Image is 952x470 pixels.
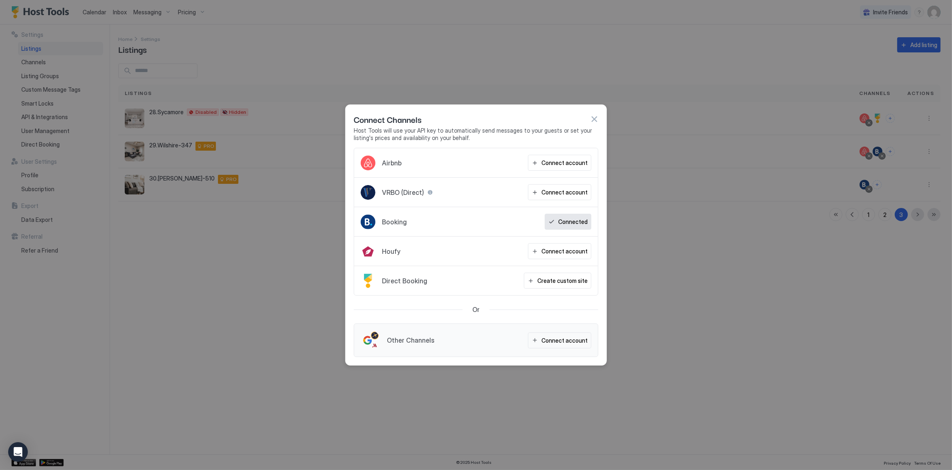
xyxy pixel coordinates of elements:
[354,127,598,141] span: Host Tools will use your API key to automatically send messages to your guests or set your listin...
[545,214,591,230] button: Connected
[528,243,591,259] button: Connect account
[382,277,427,285] span: Direct Booking
[8,442,28,462] div: Open Intercom Messenger
[537,276,588,285] div: Create custom site
[528,155,591,171] button: Connect account
[558,217,588,226] div: Connected
[541,336,588,345] div: Connect account
[382,188,424,197] span: VRBO (Direct)
[354,113,422,125] span: Connect Channels
[524,273,591,289] button: Create custom site
[472,305,480,314] span: Or
[382,218,407,226] span: Booking
[541,188,588,197] div: Connect account
[541,247,588,255] div: Connect account
[382,159,402,167] span: Airbnb
[528,332,591,348] button: Connect account
[541,158,588,167] div: Connect account
[382,247,400,255] span: Houfy
[528,184,591,200] button: Connect account
[387,336,434,344] span: Other Channels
